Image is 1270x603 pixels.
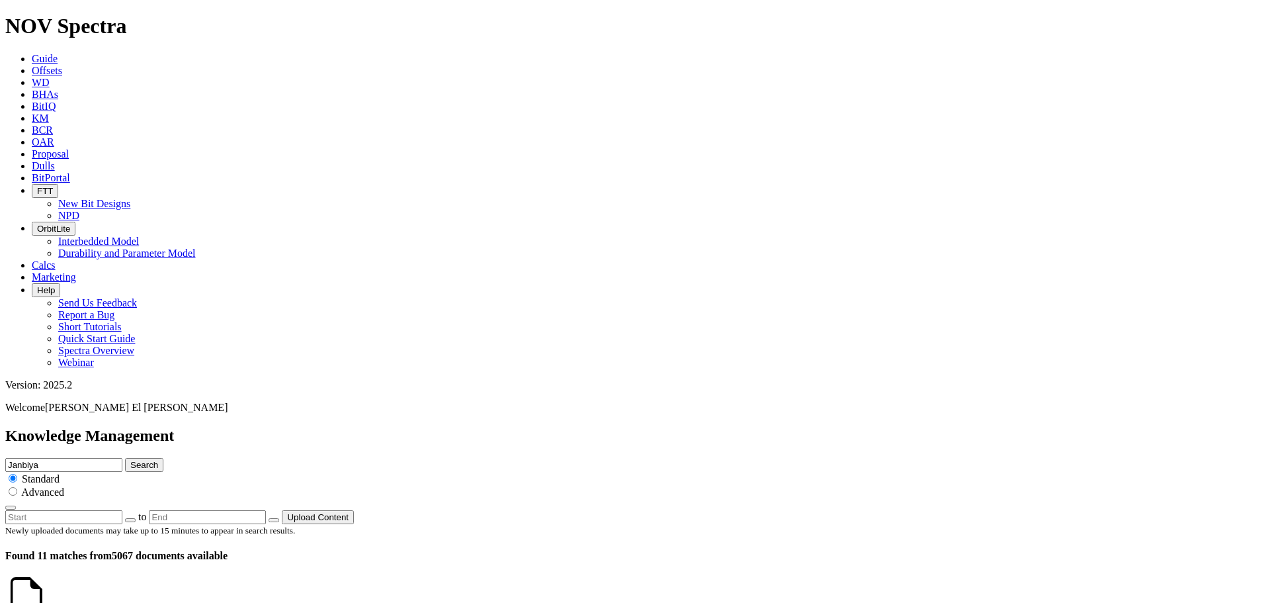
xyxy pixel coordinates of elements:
[32,101,56,112] a: BitIQ
[37,285,55,295] span: Help
[32,271,76,283] a: Marketing
[32,283,60,297] button: Help
[32,160,55,171] a: Dulls
[32,148,69,160] a: Proposal
[5,402,1265,414] p: Welcome
[5,379,1265,391] div: Version: 2025.2
[32,65,62,76] a: Offsets
[5,550,1265,562] h4: 5067 documents available
[5,458,122,472] input: e.g. Smoothsteer Record
[5,550,112,561] span: Found 11 matches from
[32,124,53,136] a: BCR
[37,186,53,196] span: FTT
[58,321,122,332] a: Short Tutorials
[45,402,228,413] span: [PERSON_NAME] El [PERSON_NAME]
[58,357,94,368] a: Webinar
[5,427,1265,445] h2: Knowledge Management
[58,297,137,308] a: Send Us Feedback
[58,248,196,259] a: Durability and Parameter Model
[21,487,64,498] span: Advanced
[32,53,58,64] a: Guide
[32,113,49,124] a: KM
[5,14,1265,38] h1: NOV Spectra
[58,309,114,320] a: Report a Bug
[32,89,58,100] a: BHAs
[32,77,50,88] a: WD
[5,510,122,524] input: Start
[32,172,70,183] a: BitPortal
[32,184,58,198] button: FTT
[58,198,130,209] a: New Bit Designs
[37,224,70,234] span: OrbitLite
[58,345,134,356] a: Spectra Overview
[32,222,75,236] button: OrbitLite
[149,510,266,524] input: End
[5,526,295,535] small: Newly uploaded documents may take up to 15 minutes to appear in search results.
[282,510,354,524] button: Upload Content
[125,458,163,472] button: Search
[32,259,56,271] a: Calcs
[58,210,79,221] a: NPD
[32,136,54,148] a: OAR
[58,333,135,344] a: Quick Start Guide
[58,236,139,247] a: Interbedded Model
[138,511,146,522] span: to
[22,473,60,485] span: Standard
